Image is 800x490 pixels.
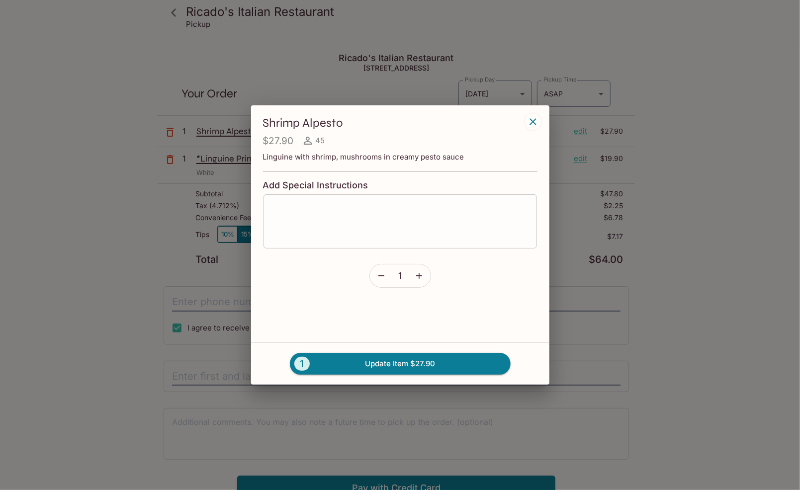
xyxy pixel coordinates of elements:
h3: Shrimp Alpesto [263,115,522,131]
button: 1Update Item $27.90 [290,353,511,375]
p: Linguine with shrimp, mushrooms in creamy pesto sauce [263,152,537,162]
span: 1 [294,357,310,371]
span: 45 [316,136,325,145]
h4: $27.90 [263,135,294,147]
h4: Add Special Instructions [263,180,537,191]
span: 1 [398,270,402,281]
